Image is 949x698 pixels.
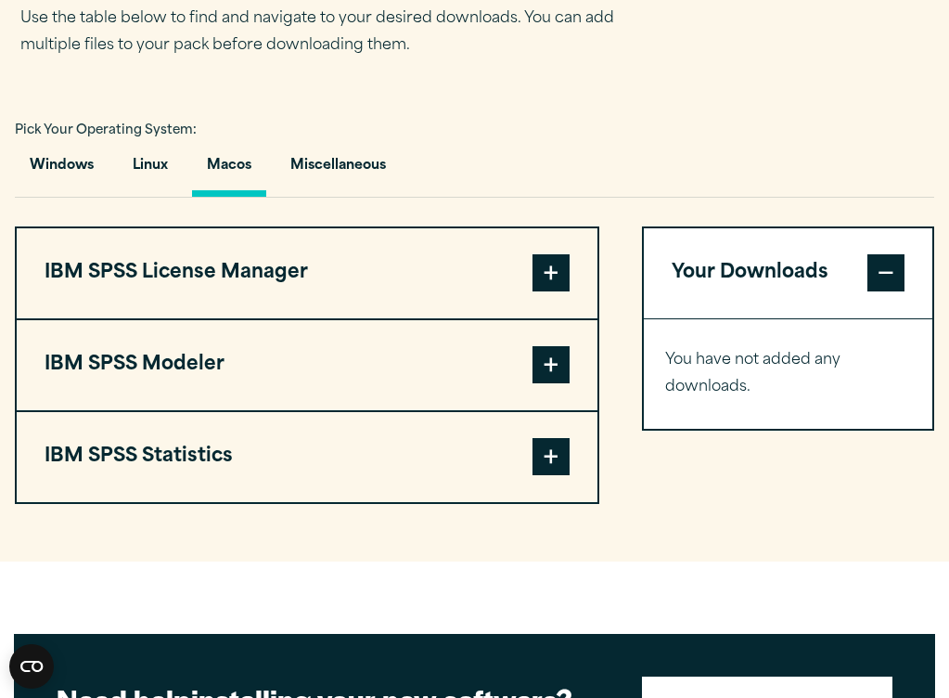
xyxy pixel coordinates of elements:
button: IBM SPSS License Manager [17,228,597,318]
span: Pick Your Operating System: [15,124,197,136]
button: Windows [15,144,109,197]
button: Linux [118,144,183,197]
button: IBM SPSS Statistics [17,412,597,502]
button: Open CMP widget [9,644,54,689]
div: Your Downloads [644,318,932,429]
p: Use the table below to find and navigate to your desired downloads. You can add multiple files to... [20,6,642,59]
button: Your Downloads [644,228,932,318]
p: You have not added any downloads. [665,347,911,401]
button: IBM SPSS Modeler [17,320,597,410]
button: Macos [192,144,266,197]
button: Miscellaneous [276,144,401,197]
